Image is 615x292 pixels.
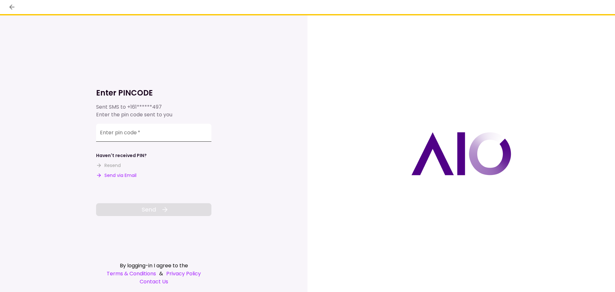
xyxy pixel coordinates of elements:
button: Send via Email [96,172,136,179]
span: Send [142,205,156,214]
button: Resend [96,162,121,169]
button: Send [96,203,211,216]
div: By logging-in I agree to the [96,262,211,270]
a: Contact Us [96,278,211,286]
a: Terms & Conditions [107,270,156,278]
div: Sent SMS to Enter the pin code sent to you [96,103,211,119]
img: AIO logo [411,132,511,175]
div: & [96,270,211,278]
button: back [6,2,17,13]
h1: Enter PINCODE [96,88,211,98]
div: Haven't received PIN? [96,152,147,159]
a: Privacy Policy [166,270,201,278]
